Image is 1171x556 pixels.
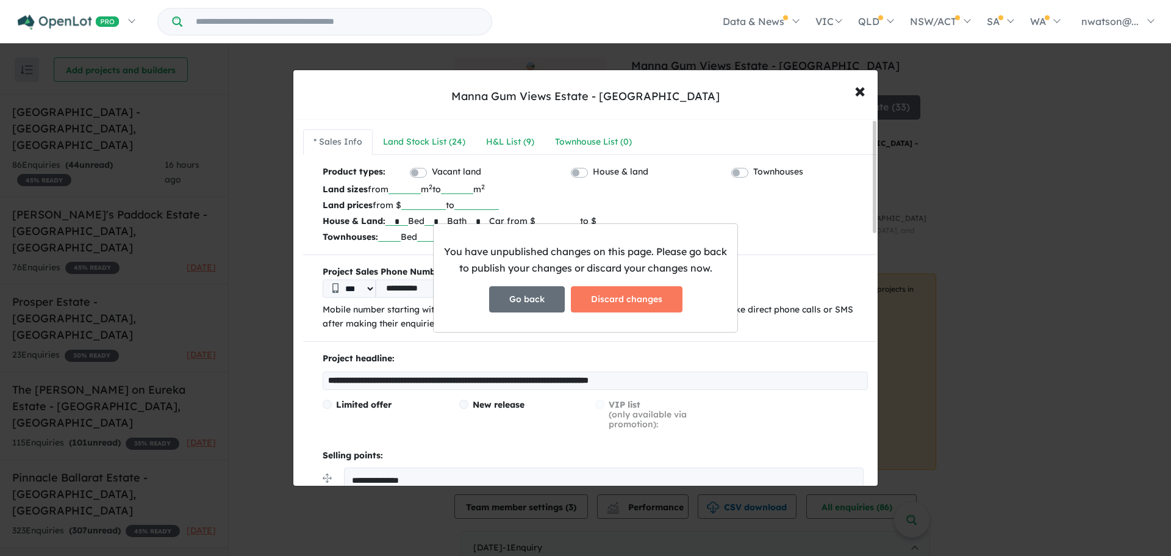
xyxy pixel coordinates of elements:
[571,286,682,312] button: Discard changes
[18,15,120,30] img: Openlot PRO Logo White
[443,244,728,276] p: You have unpublished changes on this page. Please go back to publish your changes or discard your...
[489,286,565,312] button: Go back
[185,9,489,35] input: Try estate name, suburb, builder or developer
[1081,15,1139,27] span: nwatson@...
